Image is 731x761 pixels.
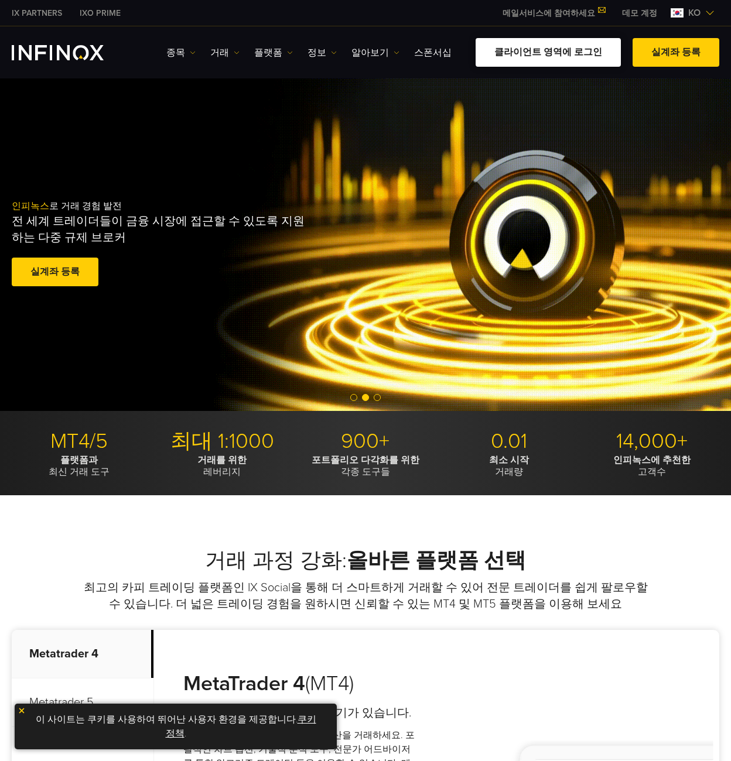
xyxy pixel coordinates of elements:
p: 0.01 [442,429,576,454]
a: INFINOX [71,7,129,19]
p: MT4/5 [12,429,146,454]
span: 인피녹스 [12,200,49,212]
span: ko [684,6,705,20]
a: 클라이언트 영역에 로그인 [476,38,621,67]
p: 이 사이트는 쿠키를 사용하여 뛰어난 사용자 환경을 제공합니다. . [21,709,331,743]
span: Go to slide 1 [350,394,357,401]
img: yellow close icon [18,707,26,715]
a: 정보 [308,46,337,60]
p: Metatrader 4 [12,630,153,678]
a: 알아보기 [351,46,399,60]
strong: 인피녹스에 추천한 [613,454,691,466]
a: 종목 [166,46,196,60]
a: 메일서비스에 참여하세요 [494,8,613,18]
a: 플랫폼 [254,46,293,60]
strong: 거래를 위한 [197,454,247,466]
strong: 플랫폼과 [60,454,98,466]
span: Go to slide 3 [374,394,381,401]
div: 로 거래 경험 발전 [12,181,387,308]
p: Metatrader 5 [12,678,153,727]
a: INFINOX MENU [613,7,666,19]
span: Go to slide 2 [362,394,369,401]
a: 거래 [210,46,240,60]
p: 각종 도구들 [298,454,433,478]
p: 고객수 [585,454,719,478]
p: 레버리지 [155,454,290,478]
strong: 포트폴리오 다각화를 위한 [312,454,419,466]
p: 거래량 [442,454,576,478]
p: 최신 거래 도구 [12,454,146,478]
p: 900+ [298,429,433,454]
strong: MetaTrader 4 [183,671,305,696]
p: 최대 1:1000 [155,429,290,454]
strong: 최소 시작 [489,454,529,466]
p: 14,000+ [585,429,719,454]
a: 스폰서십 [414,46,452,60]
p: 전 세계 트레이더들이 금융 시장에 접근할 수 있도록 지원하는 다중 규제 브로커 [12,213,312,246]
a: 실계좌 등록 [12,258,98,286]
a: INFINOX [3,7,71,19]
a: 실계좌 등록 [633,38,719,67]
a: INFINOX Logo [12,45,131,60]
strong: 올바른 플랫폼 선택 [347,548,526,573]
p: 최고의 카피 트레이딩 플랫폼인 IX Social을 통해 더 스마트하게 거래할 수 있어 전문 트레이더를 쉽게 팔로우할 수 있습니다. 더 넓은 트레이딩 경험을 원하시면 신뢰할 수... [81,580,650,612]
h3: (MT4) [183,671,419,697]
h2: 거래 과정 강화: [12,548,719,574]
